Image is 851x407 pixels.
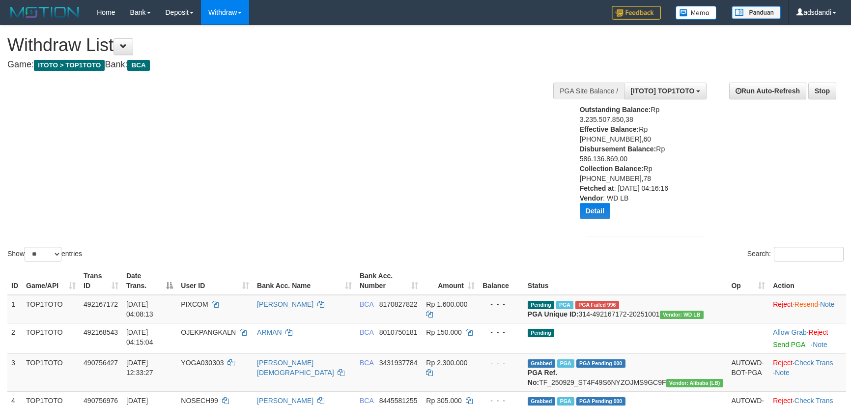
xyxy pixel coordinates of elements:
[177,267,253,295] th: User ID: activate to sort column ascending
[80,267,122,295] th: Trans ID: activate to sort column ascending
[580,125,639,133] b: Effective Balance:
[660,311,704,319] span: Vendor URL: https://dashboard.q2checkout.com/secure
[126,300,153,318] span: [DATE] 04:08:13
[528,359,555,368] span: Grabbed
[773,328,806,336] a: Allow Grab
[7,60,558,70] h4: Game: Bank:
[576,397,625,406] span: PGA Pending
[426,328,461,336] span: Rp 150.000
[127,60,149,71] span: BCA
[727,267,769,295] th: Op: activate to sort column ascending
[181,359,224,367] span: YOGA030303
[769,295,846,323] td: · ·
[181,300,208,308] span: PIXCOM
[528,329,554,337] span: Pending
[553,83,624,99] div: PGA Site Balance /
[84,359,118,367] span: 490756427
[794,359,833,367] a: Check Trans
[732,6,781,19] img: panduan.png
[257,397,313,405] a: [PERSON_NAME]
[22,267,80,295] th: Game/API: activate to sort column ascending
[422,267,479,295] th: Amount: activate to sort column ascending
[524,267,728,295] th: Status
[747,247,844,262] label: Search:
[22,295,80,323] td: TOP1TOTO
[7,267,22,295] th: ID
[612,6,661,20] img: Feedback.jpg
[794,397,833,405] a: Check Trans
[84,300,118,308] span: 492167172
[557,397,574,406] span: Marked by adsyu
[630,87,694,95] span: [ITOTO] TOP1TOTO
[774,247,844,262] input: Search:
[482,299,520,309] div: - - -
[22,323,80,353] td: TOP1TOTO
[360,300,373,308] span: BCA
[794,300,818,308] a: Resend
[580,194,603,202] b: Vendor
[528,310,579,318] b: PGA Unique ID:
[769,353,846,391] td: · ·
[356,267,422,295] th: Bank Acc. Number: activate to sort column ascending
[773,300,793,308] a: Reject
[524,295,728,323] td: 314-492167172-20251001
[666,379,723,387] span: Vendor URL: https://dashboard.q2checkout.com/secure
[575,301,619,309] span: PGA Error
[773,397,793,405] a: Reject
[729,83,806,99] a: Run Auto-Refresh
[257,359,334,377] a: [PERSON_NAME][DEMOGRAPHIC_DATA]
[379,300,418,308] span: Copy 8170827822 to clipboard
[126,359,153,377] span: [DATE] 12:33:27
[773,341,805,349] a: Send PGA
[181,397,218,405] span: NOSECH99
[528,369,557,386] b: PGA Ref. No:
[482,358,520,368] div: - - -
[360,397,373,405] span: BCA
[181,328,236,336] span: OJEKPANGKALN
[556,301,573,309] span: Marked by adsdandi
[809,328,828,336] a: Reject
[479,267,524,295] th: Balance
[379,328,418,336] span: Copy 8010750181 to clipboard
[528,301,554,309] span: Pending
[482,327,520,337] div: - - -
[580,184,614,192] b: Fetched at
[426,359,467,367] span: Rp 2.300.000
[122,267,177,295] th: Date Trans.: activate to sort column descending
[7,353,22,391] td: 3
[482,396,520,406] div: - - -
[773,328,808,336] span: ·
[769,323,846,353] td: ·
[7,35,558,55] h1: Withdraw List
[7,247,82,262] label: Show entries
[769,267,846,295] th: Action
[820,300,835,308] a: Note
[676,6,717,20] img: Button%20Memo.svg
[253,267,356,295] th: Bank Acc. Name: activate to sort column ascending
[557,359,574,368] span: Marked by adsyu
[25,247,61,262] select: Showentries
[580,165,644,173] b: Collection Balance:
[34,60,105,71] span: ITOTO > TOP1TOTO
[524,353,728,391] td: TF_250929_ST4F49S6NYZOJMS9GC9F
[580,203,610,219] button: Detail
[257,300,313,308] a: [PERSON_NAME]
[426,300,467,308] span: Rp 1.600.000
[775,369,790,377] a: Note
[580,105,690,226] div: Rp 3.235.507.850,38 Rp [PHONE_NUMBER],60 Rp 586.136.869,00 Rp [PHONE_NUMBER],78 : [DATE] 04:16:16...
[773,359,793,367] a: Reject
[379,397,418,405] span: Copy 8445581255 to clipboard
[84,328,118,336] span: 492168543
[528,397,555,406] span: Grabbed
[426,397,461,405] span: Rp 305.000
[84,397,118,405] span: 490756976
[379,359,418,367] span: Copy 3431937784 to clipboard
[727,353,769,391] td: AUTOWD-BOT-PGA
[7,5,82,20] img: MOTION_logo.png
[7,295,22,323] td: 1
[813,341,827,349] a: Note
[808,83,836,99] a: Stop
[257,328,282,336] a: ARMAN
[580,106,651,114] b: Outstanding Balance:
[360,328,373,336] span: BCA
